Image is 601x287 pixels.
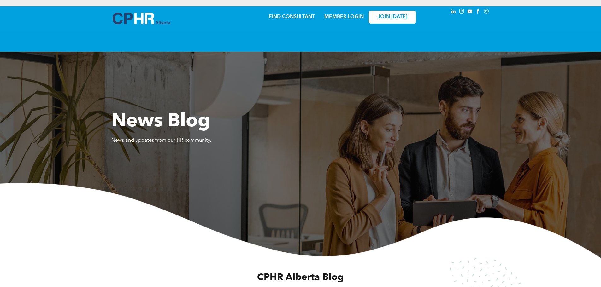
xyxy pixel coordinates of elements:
a: youtube [467,8,474,16]
span: News Blog [111,112,210,131]
a: instagram [458,8,465,16]
span: News and updates from our HR community. [111,138,211,143]
span: Alberta Blog [286,273,344,282]
a: MEMBER LOGIN [324,14,364,20]
a: FIND CONSULTANT [269,14,315,20]
a: Social network [483,8,490,16]
a: facebook [475,8,482,16]
span: CPHR [257,273,283,282]
span: JOIN [DATE] [378,14,407,20]
a: linkedin [450,8,457,16]
a: JOIN [DATE] [369,11,416,24]
img: A blue and white logo for cp alberta [113,13,170,24]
